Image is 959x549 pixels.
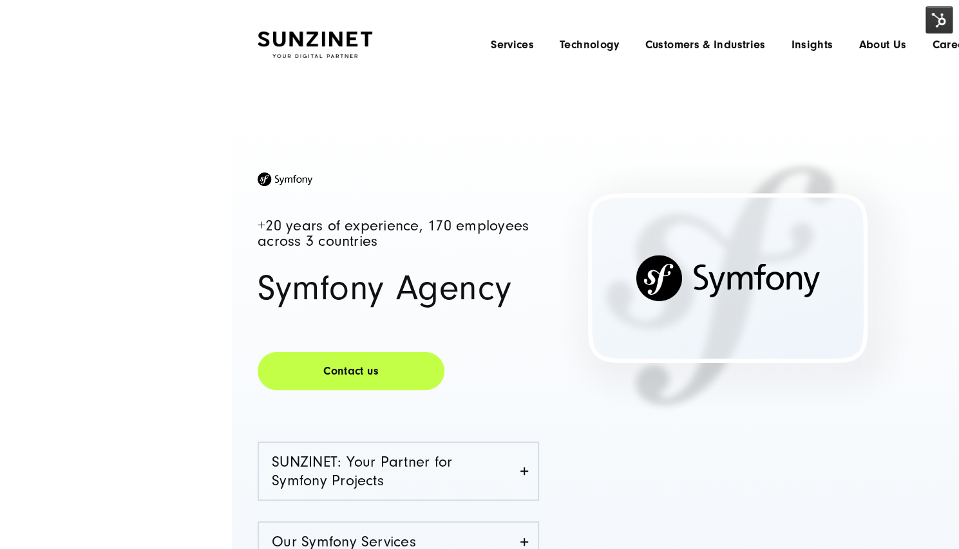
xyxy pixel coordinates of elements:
[554,158,919,414] img: Symfony Agentur - Digitalagentur SUNZINET
[859,39,906,51] a: About Us
[258,32,372,59] img: SUNZINET Full Service Digital Agentur
[258,352,444,390] a: Contact us
[258,218,539,250] h4: +20 years of experience, 170 employees across 3 countries
[491,39,534,51] a: Services
[560,39,620,51] a: Technology
[258,270,539,306] h1: Symfony Agency
[791,39,833,51] a: Insights
[258,172,312,186] img: Symfony - Digitalagentur für individual software entwicklung SUNZINET
[259,443,538,499] a: SUNZINET: Your Partner for Symfony Projects
[926,6,953,33] img: HubSpot Tools Menu Toggle
[645,39,765,51] a: Customers & Industries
